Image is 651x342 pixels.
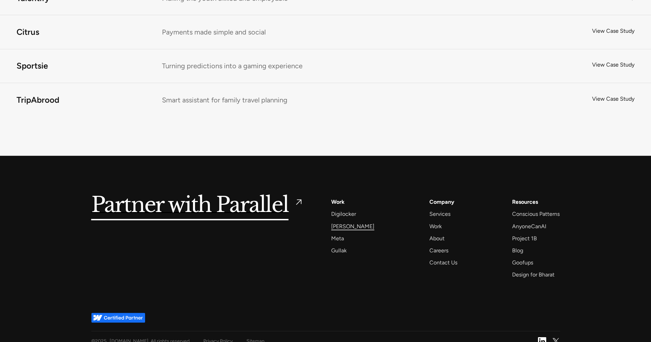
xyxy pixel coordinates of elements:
a: Design for Bharat [512,270,555,279]
a: Contact Us [429,258,457,267]
a: Services [429,209,450,219]
a: Work [429,222,442,231]
a: Meta [331,234,344,243]
a: Partner with Parallel [91,197,304,213]
a: Blog [512,246,523,255]
a: Gullak [331,246,347,255]
a: About [429,234,445,243]
a: Goofups [512,258,533,267]
a: Project 1B [512,234,537,243]
a: Digilocker [331,209,356,219]
div: Resources [512,197,538,207]
a: Work [331,197,345,207]
a: Company [429,197,454,207]
a: Conscious Patterns [512,209,560,219]
h5: Partner with Parallel [91,197,289,213]
a: AnyoneCanAI [512,222,546,231]
a: [PERSON_NAME] [331,222,374,231]
a: Careers [429,246,448,255]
